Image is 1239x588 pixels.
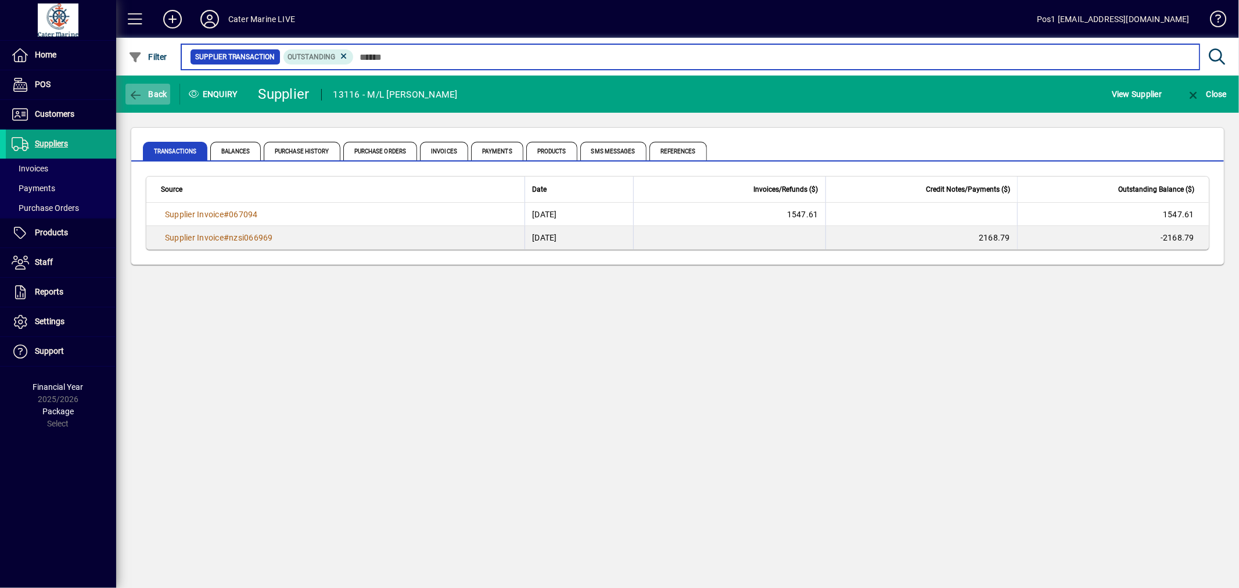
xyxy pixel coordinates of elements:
[42,407,74,416] span: Package
[1174,84,1239,105] app-page-header-button: Close enquiry
[125,46,170,67] button: Filter
[229,233,273,242] span: nzsi066969
[165,233,224,242] span: Supplier Invoice
[649,142,707,160] span: References
[154,9,191,30] button: Add
[420,142,468,160] span: Invoices
[224,210,229,219] span: #
[1037,10,1190,28] div: Pos1 [EMAIL_ADDRESS][DOMAIN_NAME]
[35,287,63,296] span: Reports
[6,307,116,336] a: Settings
[195,51,275,63] span: Supplier Transaction
[1183,84,1230,105] button: Close
[180,85,250,103] div: Enquiry
[6,218,116,248] a: Products
[35,50,56,59] span: Home
[228,10,295,28] div: Cater Marine LIVE
[1017,226,1209,249] td: -2168.79
[6,159,116,178] a: Invoices
[224,233,229,242] span: #
[161,208,262,221] a: Supplier Invoice#067094
[125,84,170,105] button: Back
[343,142,418,160] span: Purchase Orders
[283,49,354,64] mat-chip: Outstanding Status: Outstanding
[161,231,277,244] a: Supplier Invoice#nzsi066969
[6,278,116,307] a: Reports
[12,184,55,193] span: Payments
[33,382,84,392] span: Financial Year
[754,183,818,196] span: Invoices/Refunds ($)
[525,226,633,249] td: [DATE]
[12,164,48,173] span: Invoices
[1186,89,1227,99] span: Close
[6,248,116,277] a: Staff
[6,337,116,366] a: Support
[35,257,53,267] span: Staff
[6,178,116,198] a: Payments
[35,139,68,148] span: Suppliers
[191,9,228,30] button: Profile
[825,226,1017,249] td: 2168.79
[926,183,1010,196] span: Credit Notes/Payments ($)
[580,142,647,160] span: SMS Messages
[35,228,68,237] span: Products
[116,84,180,105] app-page-header-button: Back
[6,41,116,70] a: Home
[128,52,167,62] span: Filter
[1201,2,1224,40] a: Knowledge Base
[6,198,116,218] a: Purchase Orders
[6,100,116,129] a: Customers
[1109,84,1165,105] button: View Supplier
[6,70,116,99] a: POS
[532,183,626,196] div: Date
[161,183,182,196] span: Source
[258,85,310,103] div: Supplier
[143,142,207,160] span: Transactions
[229,210,258,219] span: 067094
[532,183,547,196] span: Date
[471,142,523,160] span: Payments
[35,317,64,326] span: Settings
[264,142,340,160] span: Purchase History
[633,203,825,226] td: 1547.61
[35,80,51,89] span: POS
[1118,183,1194,196] span: Outstanding Balance ($)
[35,109,74,119] span: Customers
[1112,85,1162,103] span: View Supplier
[333,85,458,104] div: 13116 - M/L [PERSON_NAME]
[1017,203,1209,226] td: 1547.61
[12,203,79,213] span: Purchase Orders
[526,142,577,160] span: Products
[35,346,64,356] span: Support
[210,142,261,160] span: Balances
[288,53,336,61] span: Outstanding
[525,203,633,226] td: [DATE]
[165,210,224,219] span: Supplier Invoice
[128,89,167,99] span: Back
